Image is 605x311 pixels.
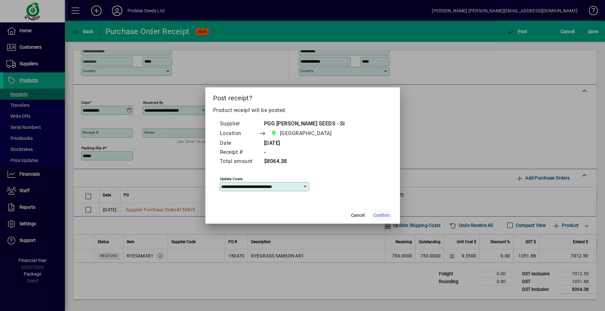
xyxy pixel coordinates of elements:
span: CHRISTCHURCH [269,129,334,138]
button: Cancel [347,209,368,221]
button: Confirm [371,209,392,221]
mat-label: Update costs [220,177,243,181]
td: Receipt # [220,148,259,157]
h2: Post receipt? [205,87,400,106]
td: - [259,148,345,157]
td: Total amount [220,157,259,166]
p: Product receipt will be posted. [213,106,392,114]
td: $8064.38 [259,157,345,166]
span: Cancel [351,212,365,219]
span: [GEOGRAPHIC_DATA] [280,130,332,137]
td: Location [220,129,259,139]
td: Supplier [220,119,259,129]
td: PGG [PERSON_NAME] SEEDS - SI [259,119,345,129]
td: [DATE] [259,139,345,148]
span: Confirm [373,212,390,219]
td: Date [220,139,259,148]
